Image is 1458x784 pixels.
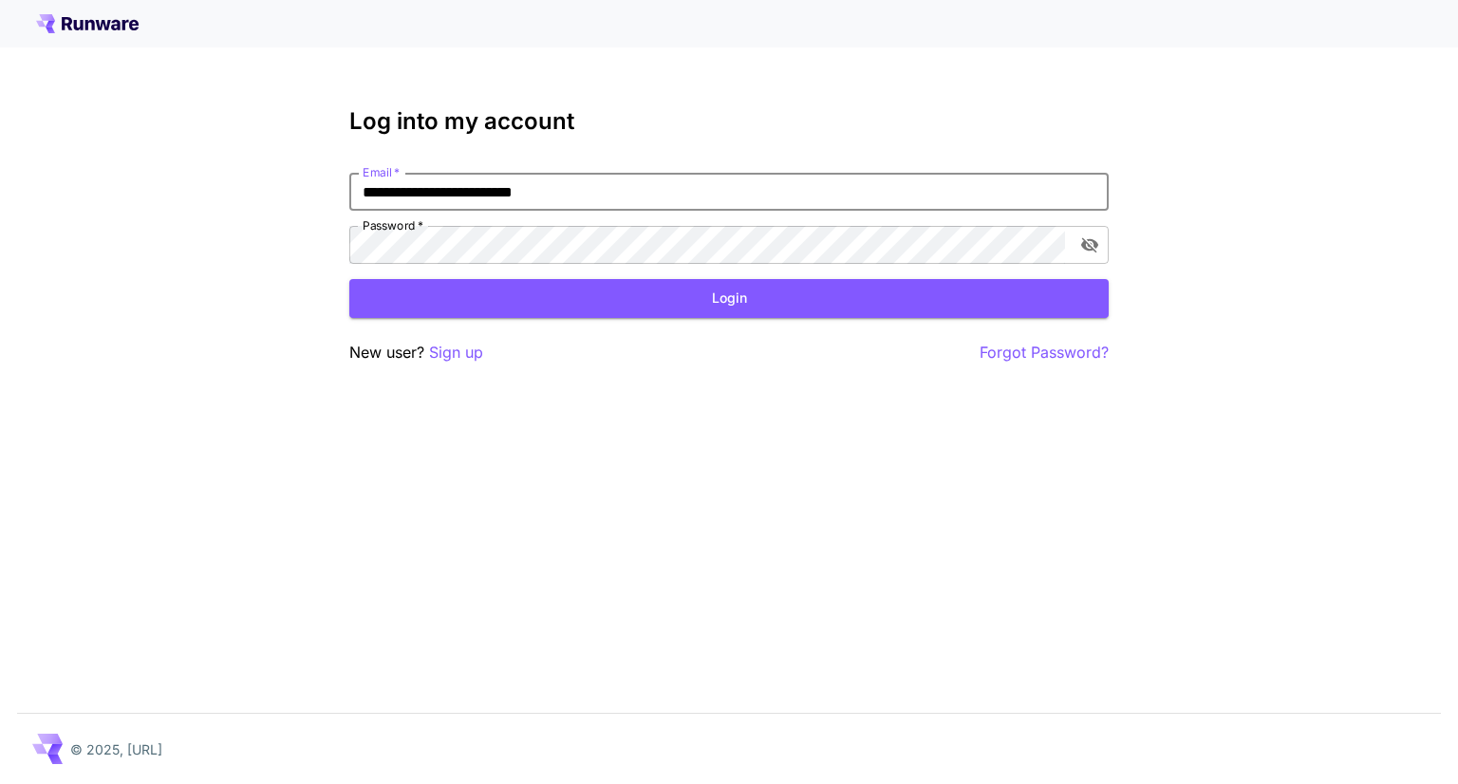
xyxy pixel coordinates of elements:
[349,279,1109,318] button: Login
[980,341,1109,364] button: Forgot Password?
[349,341,483,364] p: New user?
[349,108,1109,135] h3: Log into my account
[1073,228,1107,262] button: toggle password visibility
[363,217,423,233] label: Password
[429,341,483,364] button: Sign up
[363,164,400,180] label: Email
[70,739,162,759] p: © 2025, [URL]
